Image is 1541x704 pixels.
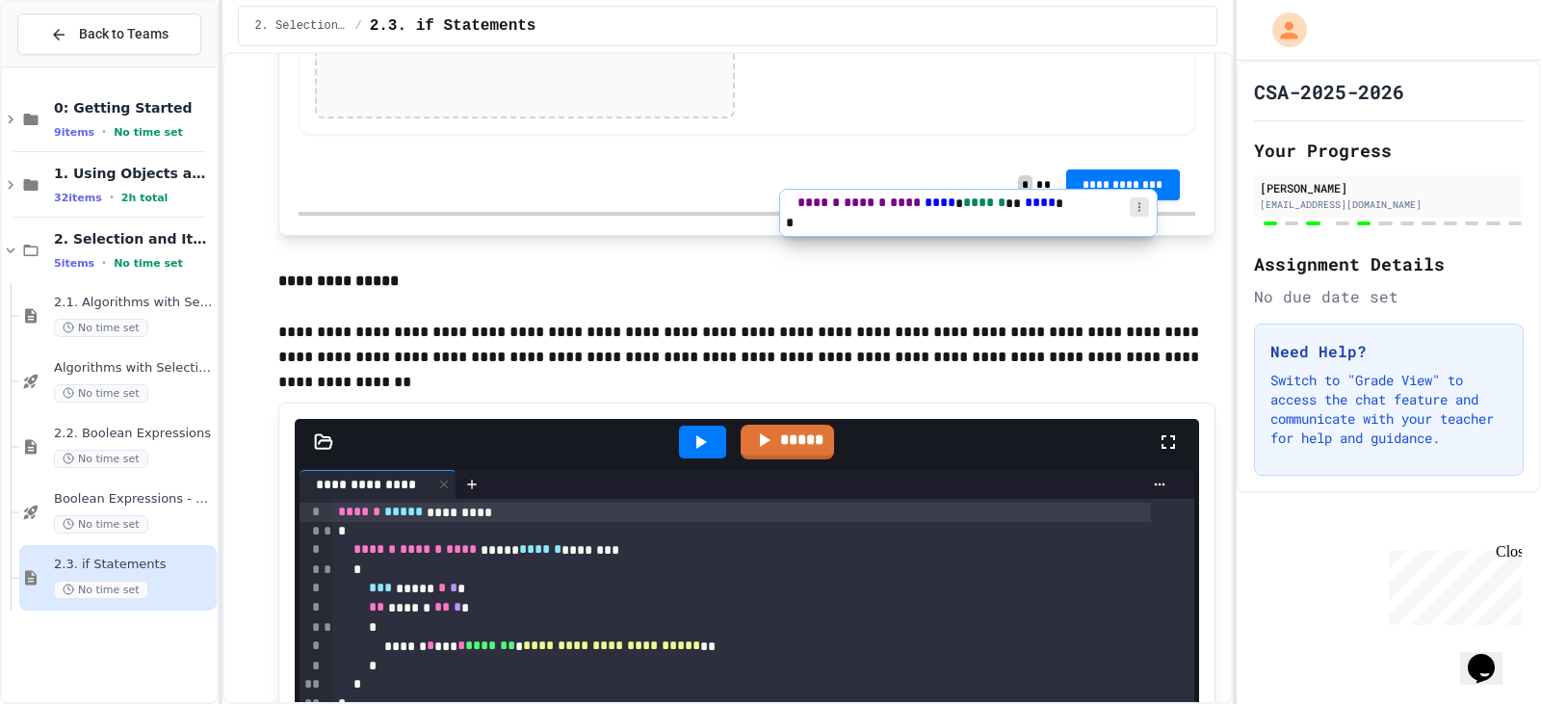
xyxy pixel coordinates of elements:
span: 9 items [54,126,94,139]
span: • [102,255,106,271]
span: 0: Getting Started [54,99,213,117]
span: • [102,124,106,140]
span: 2.3. if Statements [370,14,536,38]
span: 1. Using Objects and Methods [54,165,213,182]
span: 32 items [54,192,102,204]
span: 2.3. if Statements [54,557,213,573]
span: 2.2. Boolean Expressions [54,426,213,442]
span: No time set [54,515,148,534]
span: Boolean Expressions - Quiz [54,491,213,508]
div: [EMAIL_ADDRESS][DOMAIN_NAME] [1260,197,1518,212]
span: / [354,18,361,34]
span: 5 items [54,257,94,270]
span: No time set [114,257,183,270]
p: Switch to "Grade View" to access the chat feature and communicate with your teacher for help and ... [1270,371,1507,448]
span: 2.1. Algorithms with Selection and Repetition [54,295,213,311]
h1: CSA-2025-2026 [1254,78,1404,105]
div: No due date set [1254,285,1524,308]
span: Back to Teams [79,24,169,44]
span: • [110,190,114,205]
h3: Need Help? [1270,340,1507,363]
iframe: chat widget [1460,627,1522,685]
span: Algorithms with Selection and Repetition - Topic 2.1 [54,360,213,377]
span: No time set [54,581,148,599]
span: No time set [114,126,183,139]
span: 2h total [121,192,169,204]
span: No time set [54,319,148,337]
div: [PERSON_NAME] [1260,179,1518,196]
span: No time set [54,384,148,403]
div: My Account [1252,8,1312,52]
h2: Assignment Details [1254,250,1524,277]
iframe: chat widget [1381,543,1522,625]
button: Back to Teams [17,13,201,55]
span: No time set [54,450,148,468]
div: Chat with us now!Close [8,8,133,122]
h2: Your Progress [1254,137,1524,164]
span: 2. Selection and Iteration [54,230,213,248]
span: 2. Selection and Iteration [254,18,347,34]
